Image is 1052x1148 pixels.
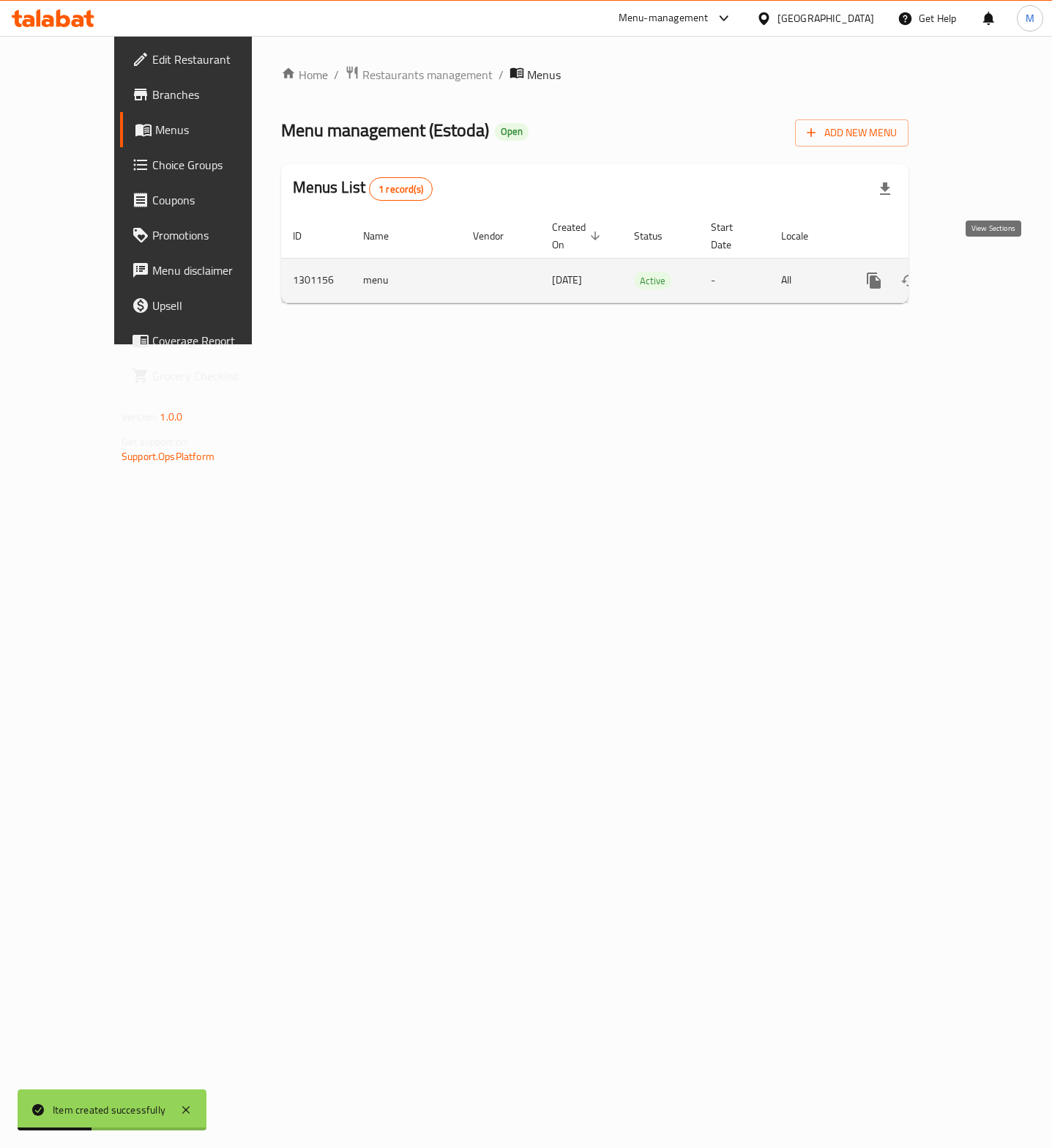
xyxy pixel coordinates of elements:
span: 1.0.0 [160,407,182,426]
span: Get support on: [122,432,189,451]
span: [DATE] [552,270,582,289]
a: Promotions [120,218,290,253]
a: Home [281,66,328,84]
span: Choice Groups [152,156,278,174]
div: Menu-management [619,10,709,27]
td: - [699,258,769,303]
a: Edit Restaurant [120,42,290,77]
span: 1 record(s) [370,182,432,196]
li: / [334,66,339,84]
button: more [857,263,892,298]
a: Coverage Report [120,323,290,358]
nav: breadcrumb [281,65,909,84]
div: Export file [868,171,903,207]
a: Upsell [120,288,290,323]
span: Edit Restaurant [152,51,278,68]
a: Menu disclaimer [120,253,290,288]
span: Menu disclaimer [152,262,278,279]
span: Coupons [152,191,278,209]
span: Created On [552,218,605,253]
button: Add New Menu [795,119,909,147]
span: Branches [152,86,278,103]
span: ID [293,227,321,245]
a: Coupons [120,182,290,218]
span: Status [634,227,682,245]
a: Grocery Checklist [120,358,290,393]
a: Menus [120,112,290,147]
span: Promotions [152,226,278,244]
span: Active [634,273,671,289]
span: Locale [781,227,827,245]
span: Version: [122,407,157,426]
div: Total records count [369,177,433,201]
td: menu [351,258,461,303]
td: All [769,258,845,303]
div: Active [634,272,671,289]
a: Branches [120,77,290,112]
table: enhanced table [281,214,1009,303]
span: Add New Menu [807,124,897,142]
div: [GEOGRAPHIC_DATA] [777,10,874,26]
span: Upsell [152,297,278,314]
a: Choice Groups [120,147,290,182]
span: Menu management ( Estoda ) [281,114,489,147]
span: Menus [527,66,561,84]
h2: Menus List [293,177,433,201]
li: / [499,66,504,84]
span: Restaurants management [362,66,493,84]
button: Change Status [892,263,927,298]
span: Name [363,227,408,245]
span: Vendor [473,227,523,245]
div: Open [495,123,529,141]
span: Grocery Checklist [152,367,278,385]
span: Menus [155,121,278,138]
a: Restaurants management [345,65,493,84]
a: Support.OpsPlatform [122,447,214,466]
div: Item created successfully [53,1102,165,1118]
span: Open [495,125,529,138]
span: Coverage Report [152,332,278,349]
td: 1301156 [281,258,351,303]
span: Start Date [711,218,752,253]
span: M [1026,10,1034,26]
th: Actions [845,214,1009,259]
